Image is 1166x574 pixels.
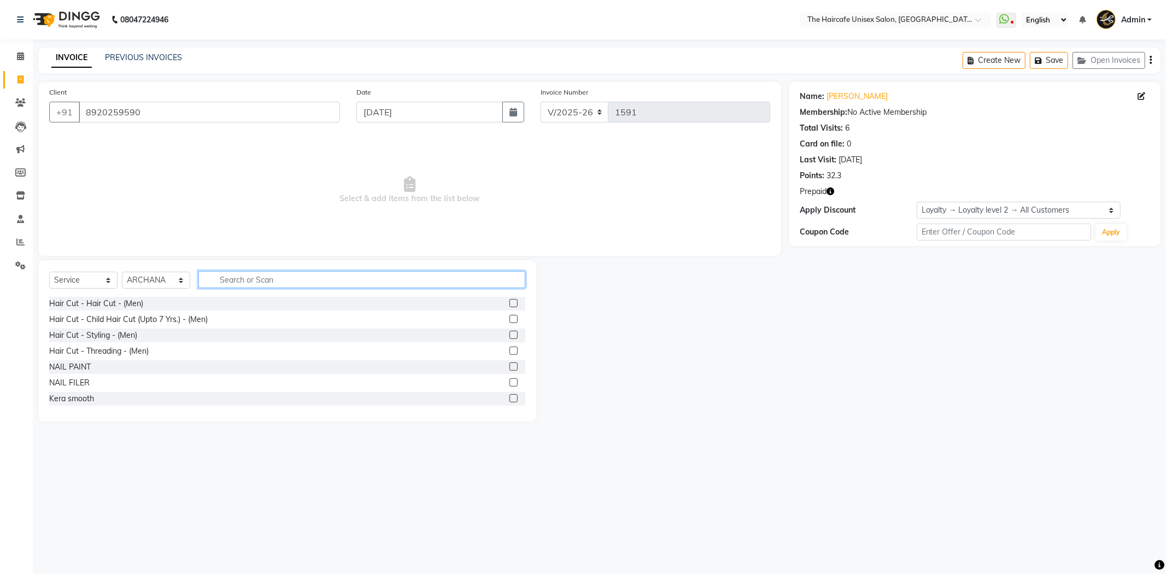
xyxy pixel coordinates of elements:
img: logo [28,4,103,35]
div: Apply Discount [800,204,917,216]
a: INVOICE [51,48,92,68]
label: Invoice Number [541,87,588,97]
input: Search or Scan [198,271,525,288]
div: NAIL PAINT [49,361,91,373]
div: Coupon Code [800,226,917,238]
label: Client [49,87,67,97]
div: Membership: [800,107,848,118]
div: No Active Membership [800,107,1150,118]
div: Hair Cut - Child Hair Cut (Upto 7 Yrs.) - (Men) [49,314,208,325]
button: +91 [49,102,80,122]
div: Points: [800,170,825,181]
input: Search by Name/Mobile/Email/Code [79,102,340,122]
button: Create New [963,52,1026,69]
div: Hair Cut - Styling - (Men) [49,330,137,341]
span: Prepaid [800,186,827,197]
div: NAIL FILER [49,377,90,389]
div: Kera smooth [49,393,94,405]
button: Apply [1095,224,1127,241]
div: 32.3 [827,170,842,181]
div: [DATE] [839,154,863,166]
div: 6 [846,122,850,134]
div: Card on file: [800,138,845,150]
button: Open Invoices [1073,52,1145,69]
button: Save [1030,52,1068,69]
div: Last Visit: [800,154,837,166]
div: Hair Cut - Hair Cut - (Men) [49,298,143,309]
a: PREVIOUS INVOICES [105,52,182,62]
span: Select & add items from the list below [49,136,770,245]
a: [PERSON_NAME] [827,91,888,102]
img: Admin [1097,10,1116,29]
div: Hair Cut - Threading - (Men) [49,345,149,357]
div: Name: [800,91,825,102]
label: Date [356,87,371,97]
span: Admin [1121,14,1145,26]
div: Total Visits: [800,122,843,134]
div: 0 [847,138,852,150]
b: 08047224946 [120,4,168,35]
input: Enter Offer / Coupon Code [917,224,1092,241]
